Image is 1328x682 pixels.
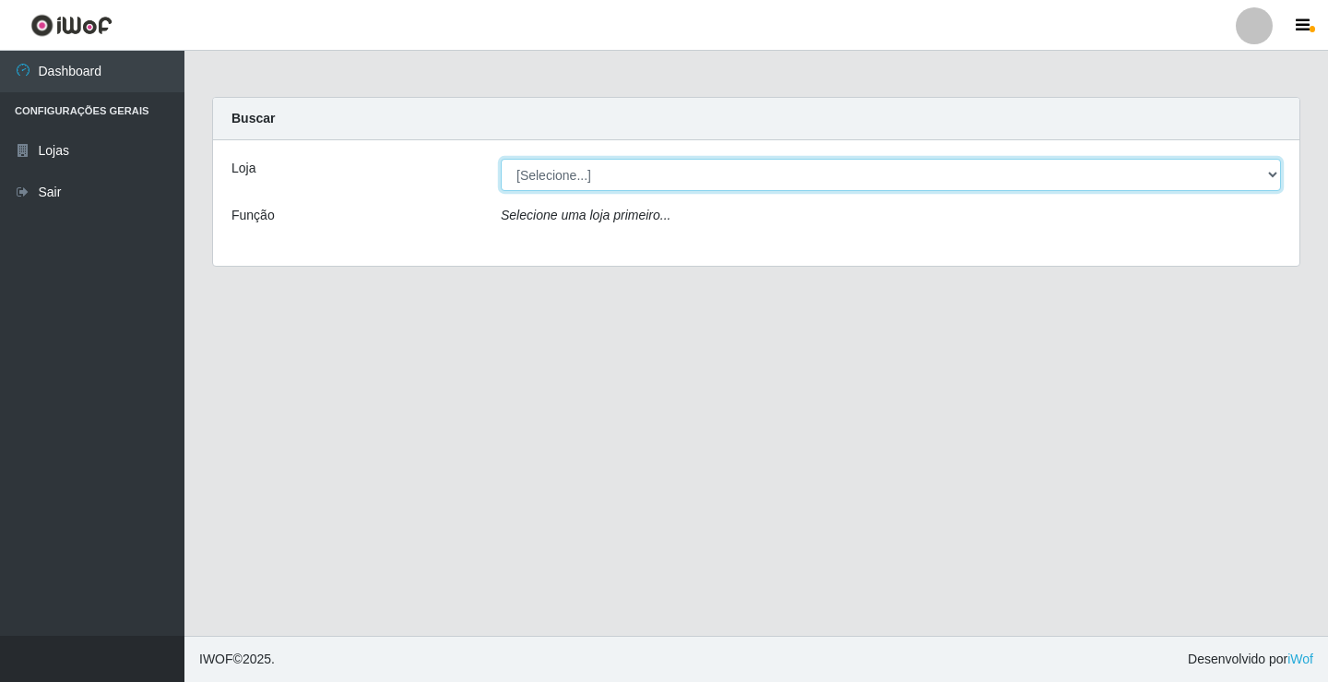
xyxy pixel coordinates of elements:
[231,206,275,225] label: Função
[1188,650,1313,669] span: Desenvolvido por
[1287,652,1313,666] a: iWof
[30,14,113,37] img: CoreUI Logo
[231,159,255,178] label: Loja
[199,652,233,666] span: IWOF
[231,111,275,126] strong: Buscar
[199,650,275,669] span: © 2025 .
[501,208,670,222] i: Selecione uma loja primeiro...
